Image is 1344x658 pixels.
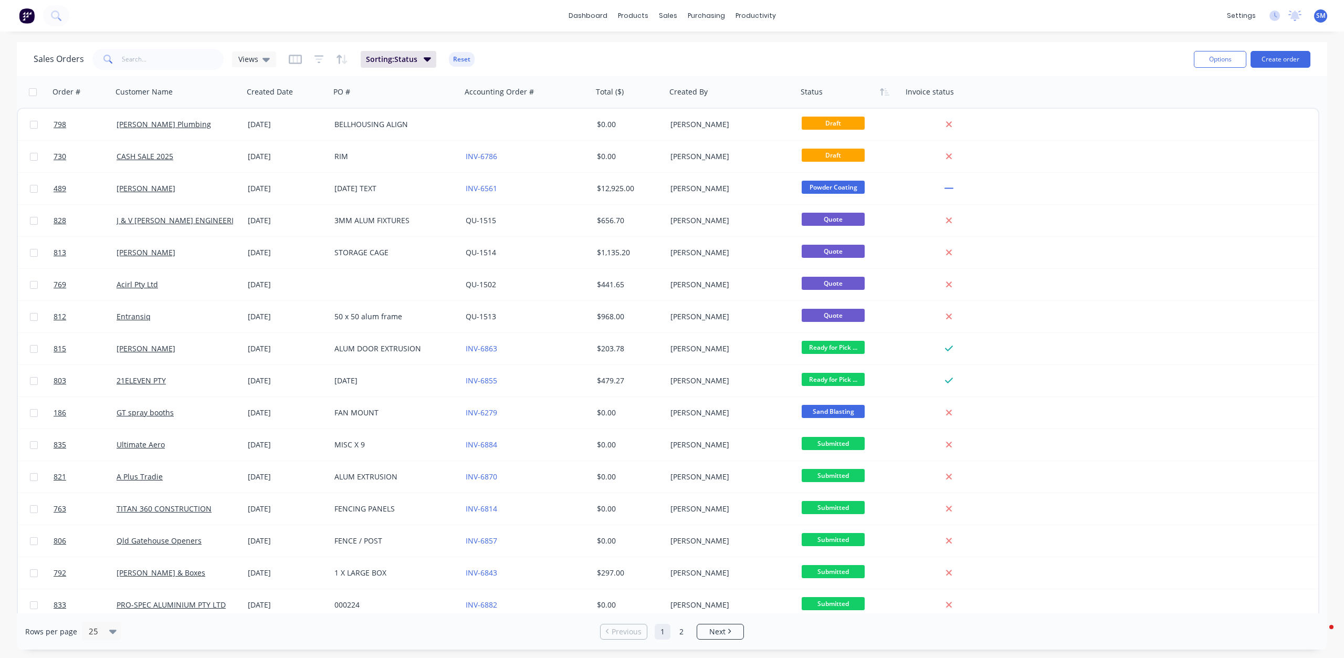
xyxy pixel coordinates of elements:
div: [DATE] [248,215,326,226]
a: INV-6279 [466,408,497,417]
span: Quote [802,213,865,226]
a: Page 2 [674,624,689,640]
div: $0.00 [597,600,659,610]
a: INV-6857 [466,536,497,546]
a: [PERSON_NAME] & Boxes [117,568,205,578]
span: Quote [802,309,865,322]
span: Quote [802,277,865,290]
span: 813 [54,247,66,258]
a: QU-1515 [466,215,496,225]
div: [PERSON_NAME] [670,119,787,130]
div: [DATE] [248,151,326,162]
div: $0.00 [597,440,659,450]
div: $441.65 [597,279,659,290]
a: Ultimate Aero [117,440,165,450]
div: Customer Name [115,87,173,97]
div: Created Date [247,87,293,97]
div: MISC X 9 [334,440,451,450]
a: Acirl Pty Ltd [117,279,158,289]
a: QU-1502 [466,279,496,289]
span: 186 [54,408,66,418]
div: Invoice status [906,87,954,97]
div: [PERSON_NAME] [670,408,787,418]
a: INV-6870 [466,472,497,482]
a: QU-1513 [466,311,496,321]
div: Total ($) [596,87,624,97]
div: sales [654,8,682,24]
span: 489 [54,183,66,194]
div: [DATE] TEXT [334,183,451,194]
a: INV-6843 [466,568,497,578]
div: [DATE] [248,472,326,482]
a: 835 [54,429,117,461]
a: 813 [54,237,117,268]
div: $0.00 [597,536,659,546]
div: $0.00 [597,504,659,514]
span: Next [709,626,726,637]
a: 821 [54,461,117,493]
a: GT spray booths [117,408,174,417]
div: [PERSON_NAME] [670,568,787,578]
a: 489 [54,173,117,204]
div: products [613,8,654,24]
span: Draft [802,117,865,130]
span: 763 [54,504,66,514]
span: Views [238,54,258,65]
span: 803 [54,375,66,386]
div: [DATE] [248,343,326,354]
span: 730 [54,151,66,162]
div: [DATE] [248,279,326,290]
div: Created By [669,87,708,97]
span: 812 [54,311,66,322]
div: [PERSON_NAME] [670,151,787,162]
a: PRO-SPEC ALUMINIUM PTY LTD [117,600,226,610]
a: 186 [54,397,117,429]
a: 833 [54,589,117,621]
button: Reset [449,52,475,67]
div: FAN MOUNT [334,408,451,418]
div: Accounting Order # [465,87,534,97]
a: Next page [697,626,743,637]
div: [PERSON_NAME] [670,311,787,322]
div: 3MM ALUM FIXTURES [334,215,451,226]
div: [PERSON_NAME] [670,600,787,610]
div: Status [801,87,823,97]
div: [DATE] [248,504,326,514]
div: Order # [52,87,80,97]
iframe: Intercom live chat [1308,622,1333,647]
a: Page 1 is your current page [655,624,670,640]
div: STORAGE CAGE [334,247,451,258]
div: [DATE] [248,311,326,322]
a: CASH SALE 2025 [117,151,173,161]
div: BELLHOUSING ALIGN [334,119,451,130]
a: 806 [54,525,117,557]
div: [DATE] [248,536,326,546]
div: ALUM DOOR EXTRUSION [334,343,451,354]
img: Factory [19,8,35,24]
span: Quote [802,245,865,258]
span: Sand Blasting [802,405,865,418]
a: Qld Gatehouse Openers [117,536,202,546]
div: [PERSON_NAME] [670,536,787,546]
span: Submitted [802,565,865,578]
div: [DATE] [248,183,326,194]
div: settings [1222,8,1261,24]
a: INV-6882 [466,600,497,610]
span: 798 [54,119,66,130]
span: 769 [54,279,66,290]
div: [DATE] [248,375,326,386]
span: Ready for Pick ... [802,341,865,354]
a: [PERSON_NAME] [117,247,175,257]
div: $656.70 [597,215,659,226]
div: [PERSON_NAME] [670,472,787,482]
a: [PERSON_NAME] [117,343,175,353]
a: INV-6561 [466,183,497,193]
button: Sorting:Status [361,51,436,68]
div: [PERSON_NAME] [670,343,787,354]
div: [PERSON_NAME] [670,279,787,290]
div: ALUM EXTRUSION [334,472,451,482]
a: 828 [54,205,117,236]
div: $0.00 [597,472,659,482]
div: $479.27 [597,375,659,386]
div: $0.00 [597,119,659,130]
